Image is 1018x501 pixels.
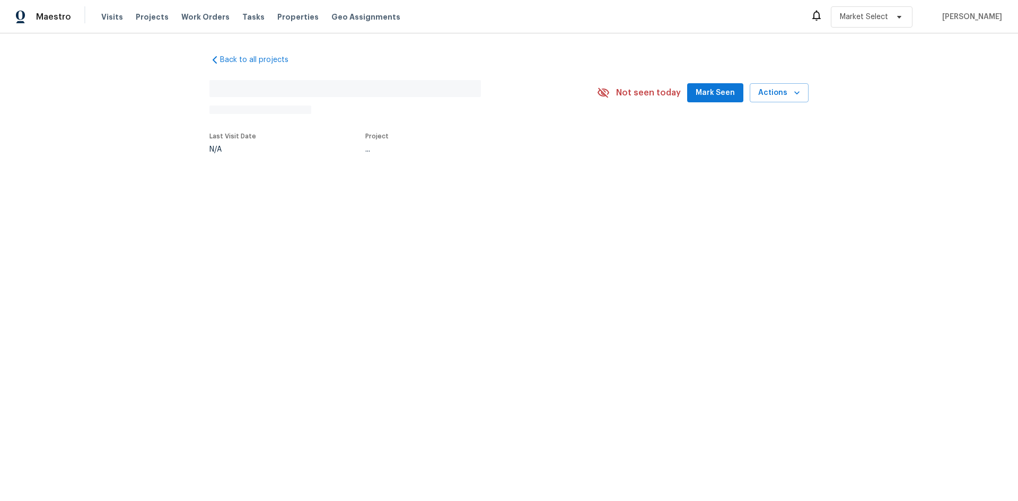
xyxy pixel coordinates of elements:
[209,133,256,139] span: Last Visit Date
[840,12,888,22] span: Market Select
[331,12,400,22] span: Geo Assignments
[101,12,123,22] span: Visits
[209,146,256,153] div: N/A
[750,83,809,103] button: Actions
[365,146,569,153] div: ...
[938,12,1002,22] span: [PERSON_NAME]
[696,86,735,100] span: Mark Seen
[277,12,319,22] span: Properties
[616,87,681,98] span: Not seen today
[209,55,311,65] a: Back to all projects
[758,86,800,100] span: Actions
[181,12,230,22] span: Work Orders
[365,133,389,139] span: Project
[687,83,743,103] button: Mark Seen
[242,13,265,21] span: Tasks
[136,12,169,22] span: Projects
[36,12,71,22] span: Maestro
